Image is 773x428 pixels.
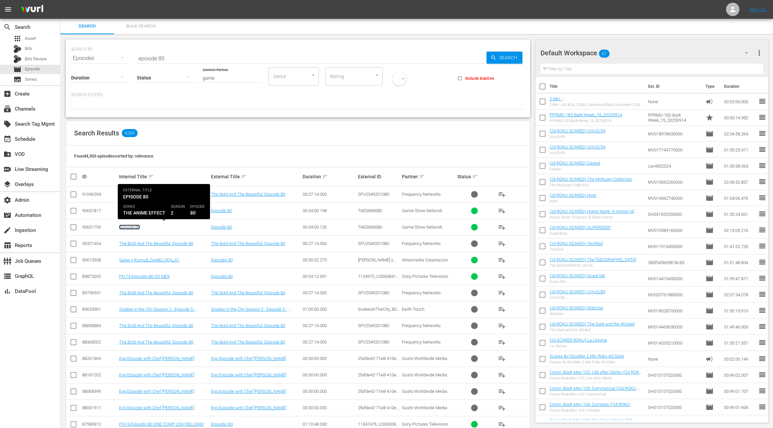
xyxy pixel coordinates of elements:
a: Comic Book Men 102: Life after Clerks ((24 ROKU SLIGHTLY) Comic Book Men 102: Life after Clerks (... [550,370,642,385]
td: MV014469030000 [645,319,703,335]
span: playlist_add [498,207,506,215]
td: 02:04:58.264 [721,126,758,142]
button: Search [486,52,522,64]
span: Frequency Networks [402,192,441,197]
td: 286f545b09818c85 [645,254,703,270]
span: reorder [758,355,766,363]
span: sort [419,174,425,180]
button: Open [310,72,316,78]
td: 00:02:00.149 [721,351,758,367]
a: The Bold And The Beautiful: Episode 80 [119,323,193,328]
td: MV015989160000 [645,222,703,238]
td: cav4302024 [645,158,703,174]
a: The Bold And The Beautiful: Episode 80 [119,290,193,295]
div: PPRMO-182-Bark-Week_15_20250914 [550,119,622,123]
a: Egg Episode with Chef [PERSON_NAME] [119,405,194,410]
td: 02:13:09.216 [721,222,758,238]
span: more_vert [755,49,763,57]
span: Episode [706,307,714,315]
div: Comic Book Men 104: Zombies [550,408,642,413]
td: 00:02:00.000 [721,94,758,110]
span: Asset [25,35,36,42]
span: reorder [758,145,766,154]
span: Search [3,23,11,31]
span: Episode [706,210,714,218]
a: (24 ROKU SCARES) The [GEOGRAPHIC_DATA] [550,257,636,262]
span: reorder [758,306,766,314]
span: Episode [13,65,21,73]
span: 2fafde42-71e8-410e-802a-a87d0710b46e [358,405,399,415]
span: Job Queues [3,257,11,265]
a: The Bold And The Beautiful: Episode 80 [211,340,285,345]
a: (24 ROKU SCARES) Terrified [550,241,603,246]
div: 88068399 [82,389,117,394]
div: The [GEOGRAPHIC_DATA] [550,263,636,268]
div: Host [550,199,596,203]
div: V/H/S/94 [550,151,605,155]
a: Episode 80 [211,208,232,213]
td: 01:59:25.971 [721,142,758,158]
a: Egg Episode with Chef [PERSON_NAME] [211,356,286,361]
td: SH015157020000 [645,399,703,415]
span: Search [497,52,522,64]
span: reorder [758,129,766,137]
td: 01:35:24.601 [721,206,758,222]
span: Atresmedia Corporacion [402,257,448,262]
a: Snakes in the City Season 2 : Episode 5 - Mamba Madness [211,307,290,317]
div: 00:27:14.000 [303,241,356,246]
td: 01:59:47.871 [721,270,758,287]
span: Episode [706,323,714,331]
span: Reports [3,241,11,249]
button: playlist_add [494,252,510,268]
a: (24 ROKU SCARES) V/H/S/94 [550,144,605,149]
div: Partner [402,173,455,181]
td: 02:06:52.837 [721,174,758,190]
td: None [645,94,703,110]
a: (24 ROKU SCARES) Horror Noire: A History of Black Horror [550,209,636,219]
button: more_vert [755,45,763,61]
span: Channels [3,105,11,113]
a: Egg Episode with Chef [PERSON_NAME] [119,372,194,377]
div: Status [457,173,492,181]
span: Schedule [3,135,11,143]
a: (24 ROKU SCARES) SUPERDEEP [550,225,611,230]
span: Game Show Network [402,208,442,213]
span: Ad [706,355,714,363]
div: 89872692 [82,274,117,279]
div: 00:30:00.000 [303,372,356,377]
td: MV011913490000 [645,238,703,254]
td: 02:07:34.078 [721,287,758,303]
span: Episode [706,419,714,427]
img: ans4CAIJ8jUAAAAAAAAAAAAAAAAAAAAAAAAgQb4GAAAAAAAAAAAAAAAAAAAAAAAAJMjXAAAAAAAAAAAAAAAAAAAAAAAAgAT5G... [16,2,48,17]
span: SnakesInTheCity_805_MambaMadness [358,307,399,317]
a: Sign Out [749,7,767,12]
button: playlist_add [494,236,510,252]
td: MV018978630000 [645,126,703,142]
div: 00:27:14.000 [303,340,356,345]
span: reorder [758,113,766,121]
span: 2fafde42-71e8-410e-802a-a87d0710b46e [358,356,399,366]
td: 01:50:21.351 [721,335,758,351]
button: playlist_add [494,203,510,219]
span: 2fafde42-71e8-410e-802a-a87d0710b46e [358,372,399,382]
a: The Bold And The Beautiful: Episode 80 [211,192,285,197]
div: V/H/S/99 [550,135,605,139]
span: 1124975_U5000841_LAT [358,274,399,284]
span: reorder [758,403,766,411]
span: playlist_add [498,289,506,297]
td: 00:49:01.606 [721,399,758,415]
div: 00:30:00.000 [303,356,356,361]
a: The Bold And The Beautiful: Episode 80 [211,290,285,295]
span: Series [25,76,37,83]
span: Overlays [3,180,11,188]
span: Create [3,90,11,98]
td: MV014205210000 [645,335,703,351]
span: [PERSON_NAME] y Kumud_Cap80 [358,257,396,267]
a: The Bold And The Beautiful: Episode 80 [119,192,193,197]
span: Game Show Network [402,225,442,230]
span: Episode [706,387,714,395]
span: 2fafde42-71e8-410e-802a-a87d0710b46e [358,389,399,399]
td: MV014419430000 [645,270,703,287]
span: Episode [706,178,714,186]
div: Bits [13,45,21,53]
